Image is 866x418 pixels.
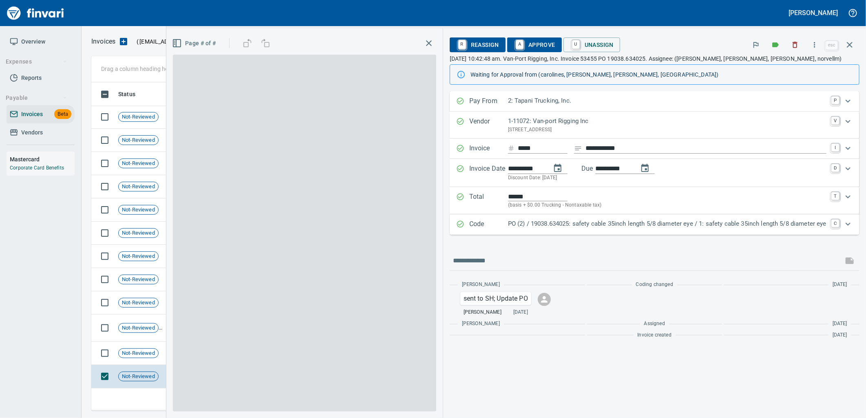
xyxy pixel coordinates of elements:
p: Code [469,219,508,230]
div: Expand [450,214,859,235]
button: More [806,36,824,54]
a: InvoicesBeta [7,105,75,123]
a: U [572,40,580,49]
div: Expand [450,187,859,214]
a: Vendors [7,123,75,142]
span: Not-Reviewed [119,324,158,332]
button: [PERSON_NAME] [787,7,840,19]
button: UUnassign [563,37,620,52]
a: T [831,192,839,200]
span: Not-Reviewed [119,229,158,237]
p: Invoice Date [469,164,508,182]
span: [PERSON_NAME] [462,320,500,328]
span: This records your message into the invoice and notifies anyone mentioned [840,251,859,271]
button: Upload an Invoice [115,37,132,46]
span: Coding changed [636,281,673,289]
p: Drag a column heading here to group the table [101,65,221,73]
span: Not-Reviewed [119,113,158,121]
span: Payable [6,93,67,103]
span: Unassign [570,38,614,52]
p: ( ) [132,37,235,46]
p: Total [469,192,508,209]
p: Pay From [469,96,508,107]
span: [PERSON_NAME] [464,308,501,317]
svg: Invoice number [508,143,515,153]
span: Close invoice [824,35,859,55]
span: Invoices [21,109,43,119]
p: 2: Tapani Trucking, Inc. [508,96,826,106]
a: Reports [7,69,75,87]
span: Not-Reviewed [119,253,158,260]
a: P [831,96,839,104]
p: Vendor [469,117,508,134]
span: Status [118,89,135,99]
a: Corporate Card Benefits [10,165,64,171]
div: Expand [450,91,859,112]
span: Not-Reviewed [119,160,158,167]
div: Expand [450,139,859,159]
button: change due date [635,158,655,178]
p: PO (2) / 19038.634025: safety cable 35inch length 5/8 diameter eye / 1: safety cable 35inch lengt... [508,219,826,229]
p: [STREET_ADDRESS] [508,126,826,134]
button: Labels [767,36,784,54]
a: D [831,164,839,172]
span: [DATE] [833,320,847,328]
button: Flag [747,36,765,54]
p: (basis + $0.00 Trucking - Nontaxable tax) [508,201,826,209]
span: Vendors [21,128,43,138]
span: [DATE] [513,308,528,317]
h6: Mastercard [10,155,75,164]
button: change date [548,158,568,178]
p: sent to SH; Update PO [464,294,528,304]
span: Expenses [6,57,67,67]
span: [DATE] [833,281,847,289]
div: Expand [450,159,859,187]
span: Not-Reviewed [119,206,158,214]
svg: Invoice description [574,144,582,152]
p: Due [581,164,620,174]
p: 1-11072: Van-port Rigging Inc [508,117,826,126]
span: Not-Reviewed [119,299,158,307]
a: esc [826,41,838,50]
span: Not-Reviewed [119,350,158,357]
button: Expenses [2,54,71,69]
span: Reports [21,73,42,83]
button: AApprove [507,37,562,52]
button: Discard [786,36,804,54]
p: Discount Date: [DATE] [508,174,826,182]
a: A [516,40,524,49]
div: Click for options [460,292,531,305]
nav: breadcrumb [91,37,115,46]
span: Not-Reviewed [119,373,158,381]
span: Assigned [644,320,665,328]
div: Expand [450,112,859,139]
p: Invoice [469,143,508,154]
a: I [831,143,839,152]
span: Pages Split [159,324,172,331]
a: R [458,40,466,49]
p: Invoices [91,37,115,46]
p: [DATE] 10:42:48 am. Van-Port Rigging, Inc. Invoice 53455 PO 19038.634025. Assignee: ([PERSON_NAME... [450,55,859,63]
span: Beta [54,110,71,119]
h5: [PERSON_NAME] [789,9,838,17]
div: Waiting for Approval from (carolines, [PERSON_NAME], [PERSON_NAME], [GEOGRAPHIC_DATA]) [471,67,853,82]
span: Overview [21,37,45,47]
img: Finvari [5,3,66,23]
span: Not-Reviewed [119,276,158,284]
span: Reassign [456,38,499,52]
span: Not-Reviewed [119,183,158,191]
a: C [831,219,839,227]
span: Status [118,89,146,99]
a: Overview [7,33,75,51]
a: V [831,117,839,125]
span: Approve [514,38,555,52]
button: RReassign [450,37,506,52]
span: [DATE] [833,331,847,339]
span: Not-Reviewed [119,136,158,144]
span: [EMAIL_ADDRESS][DOMAIN_NAME] [139,37,232,46]
span: Invoice created [638,331,672,339]
button: Payable [2,90,71,106]
span: [PERSON_NAME] [462,281,500,289]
